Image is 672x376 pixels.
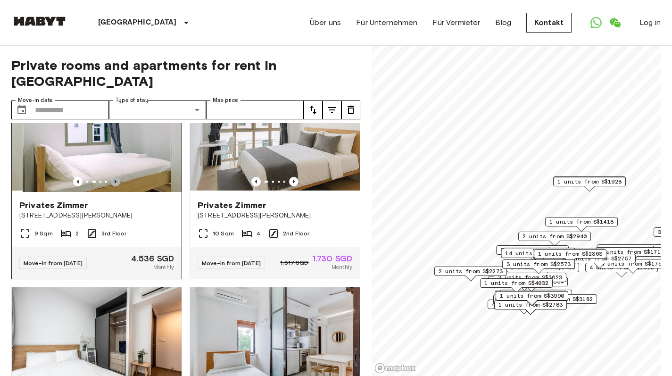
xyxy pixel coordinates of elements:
[524,294,597,309] div: Map marker
[332,263,352,271] span: Monthly
[500,292,564,300] span: 1 units from S$3990
[553,177,626,192] div: Map marker
[557,177,622,186] span: 1 units from S$1928
[111,177,120,186] button: Previous image
[503,248,575,262] div: Map marker
[500,246,564,254] span: 3 units from S$1764
[538,250,602,258] span: 1 units from S$2363
[492,300,556,309] span: 4 units from S$1680
[526,13,572,33] a: Kontakt
[101,229,126,238] span: 3rd Floor
[529,295,593,303] span: 1 units from S$3182
[289,177,299,186] button: Previous image
[11,17,68,26] img: Habyt
[506,263,579,277] div: Map marker
[213,96,238,104] label: Max price
[606,13,624,32] a: Open WeChat
[12,100,31,119] button: Choose date
[257,229,260,238] span: 4
[498,273,562,282] span: 3 units from S$3623
[341,100,360,119] button: tune
[553,176,626,191] div: Map marker
[18,96,53,104] label: Move-in date
[304,100,323,119] button: tune
[280,259,308,267] span: 1.817 SGD
[19,211,174,220] span: [STREET_ADDRESS][PERSON_NAME]
[484,279,548,287] span: 1 units from S$4032
[153,263,174,271] span: Monthly
[11,57,360,89] span: Private rooms and apartments for rent in [GEOGRAPHIC_DATA]
[507,248,571,257] span: 3 units from S$3024
[499,290,572,304] div: Map marker
[190,79,360,192] img: Marketing picture of unit SG-01-001-001-04
[506,260,571,268] span: 3 units from S$2573
[496,291,568,306] div: Map marker
[495,291,567,305] div: Map marker
[534,249,606,264] div: Map marker
[493,294,566,309] div: Map marker
[585,263,658,277] div: Map marker
[73,177,83,186] button: Previous image
[323,100,341,119] button: tune
[251,177,261,186] button: Previous image
[34,229,53,238] span: 9 Sqm
[23,79,192,192] img: Marketing picture of unit SG-01-001-014-01
[549,217,614,226] span: 1 units from S$1418
[213,229,234,238] span: 10 Sqm
[439,267,503,276] span: 2 units from S$2273
[98,17,177,28] p: [GEOGRAPHIC_DATA]
[601,245,668,253] span: 17 units from S$1480
[313,254,352,263] span: 1.730 SGD
[545,217,618,232] div: Map marker
[494,273,566,287] div: Map marker
[432,17,480,28] a: Für Vermieter
[502,259,575,274] div: Map marker
[75,229,79,238] span: 2
[190,78,360,279] a: Marketing picture of unit SG-01-001-001-04Previous imagePrevious imagePrivates Zimmer[STREET_ADDR...
[116,96,149,104] label: Type of stay
[523,232,587,241] span: 2 units from S$2940
[533,249,606,263] div: Map marker
[374,363,416,374] a: Mapbox logo
[596,247,668,262] div: Map marker
[518,232,591,246] div: Map marker
[587,13,606,32] a: Open WhatsApp
[567,254,631,263] span: 2 units from S$2757
[283,229,309,238] span: 2nd Floor
[24,259,83,267] span: Move-in from [DATE]
[495,277,568,292] div: Map marker
[198,200,266,211] span: Privates Zimmer
[495,17,511,28] a: Blog
[494,300,567,315] div: Map marker
[198,211,352,220] span: [STREET_ADDRESS][PERSON_NAME]
[488,300,560,314] div: Map marker
[496,245,569,260] div: Map marker
[434,267,507,281] div: Map marker
[19,200,88,211] span: Privates Zimmer
[505,249,572,258] span: 14 units from S$2348
[202,259,261,267] span: Move-in from [DATE]
[11,78,182,279] a: Marketing picture of unit SG-01-001-014-01Marketing picture of unit SG-01-001-014-01Previous imag...
[639,17,661,28] a: Log in
[131,254,174,263] span: 4.536 SGD
[501,249,577,263] div: Map marker
[310,17,341,28] a: Über uns
[480,278,553,293] div: Map marker
[563,254,636,268] div: Map marker
[600,248,664,256] span: 1 units from S$1715
[356,17,417,28] a: Für Unternehmen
